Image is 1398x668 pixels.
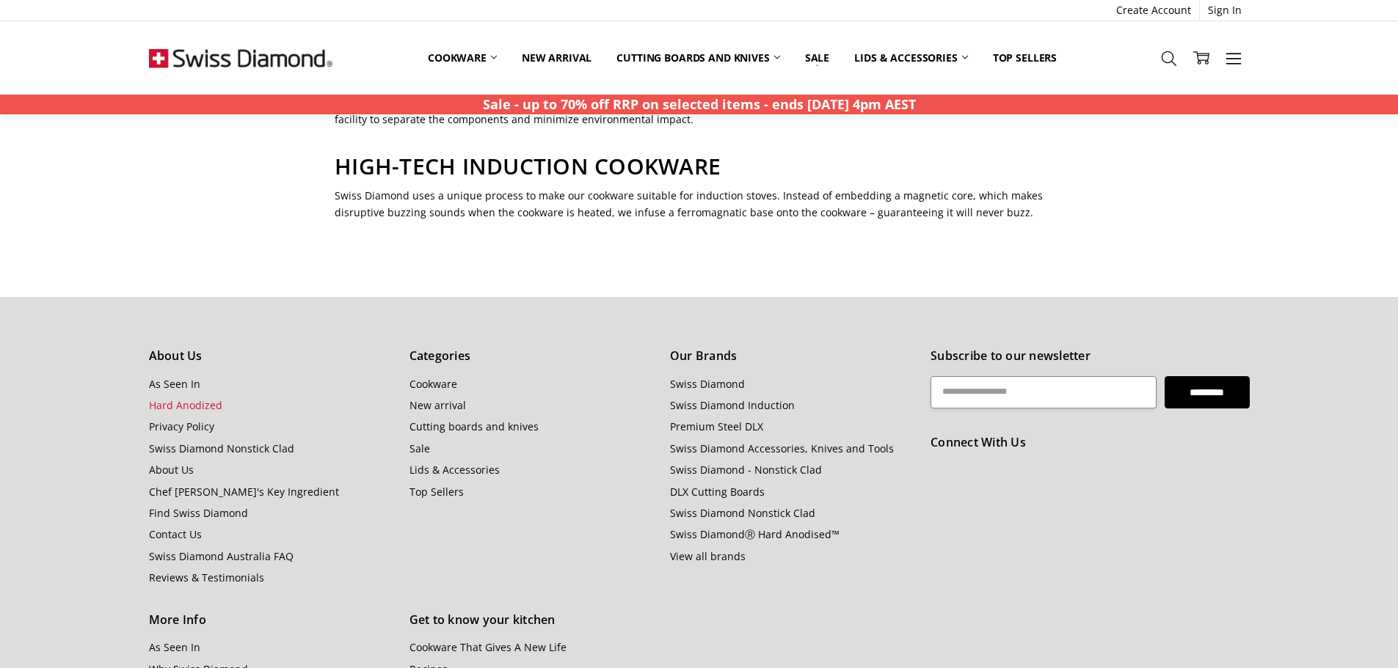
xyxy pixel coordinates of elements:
[149,347,393,366] h5: About Us
[980,42,1069,74] a: Top Sellers
[670,377,745,391] a: Swiss Diamond
[931,433,1249,452] h5: Connect With Us
[670,347,914,366] h5: Our Brands
[149,611,393,630] h5: More Info
[149,419,214,433] a: Privacy Policy
[931,347,1249,366] h5: Subscribe to our newsletter
[670,549,746,563] a: View all brands
[149,485,339,499] a: Chef [PERSON_NAME]'s Key Ingredient
[409,640,567,654] a: Cookware That Gives A New Life
[409,377,457,391] a: Cookware
[149,549,294,563] a: Swiss Diamond Australia FAQ
[670,506,815,520] a: Swiss Diamond Nonstick Clad
[842,42,980,74] a: Lids & Accessories
[149,398,222,412] a: Hard Anodized
[670,398,795,412] a: Swiss Diamond Induction
[335,153,1063,180] h2: HIGH-TECH INDUCTION COOKWARE
[483,95,916,113] strong: Sale - up to 70% off RRP on selected items - ends [DATE] 4pm AEST
[793,42,842,74] a: Sale
[670,441,894,455] a: Swiss Diamond Accessories, Knives and Tools
[149,21,332,95] img: Free Shipping On Every Order
[670,419,763,433] a: Premium Steel DLX
[335,188,1063,221] p: Swiss Diamond uses a unique process to make our cookware suitable for induction stoves. Instead o...
[149,377,200,391] a: As Seen In
[149,570,264,584] a: Reviews & Testimonials
[604,42,793,74] a: Cutting boards and knives
[409,463,500,477] a: Lids & Accessories
[409,347,654,366] h5: Categories
[409,441,430,455] a: Sale
[670,527,840,541] a: Swiss DiamondⓇ Hard Anodised™
[415,42,509,74] a: Cookware
[670,485,765,499] a: DLX Cutting Boards
[149,527,202,541] a: Contact Us
[409,419,539,433] a: Cutting boards and knives
[149,506,248,520] a: Find Swiss Diamond
[409,398,466,412] a: New arrival
[509,42,604,74] a: New arrival
[409,611,654,630] h5: Get to know your kitchen
[149,640,200,654] a: As Seen In
[409,485,464,499] a: Top Sellers
[670,463,822,477] a: Swiss Diamond - Nonstick Clad
[149,463,194,477] a: About Us
[149,441,294,455] a: Swiss Diamond Nonstick Clad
